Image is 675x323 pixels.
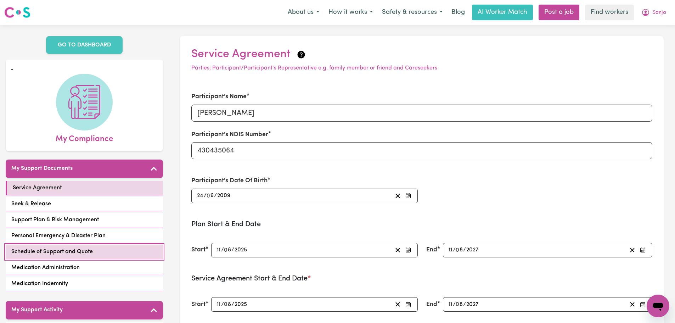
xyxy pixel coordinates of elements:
[191,300,206,309] label: Start
[56,130,113,145] span: My Compliance
[224,247,227,253] span: 0
[453,301,456,308] span: /
[466,245,479,255] input: ----
[204,193,207,199] span: /
[6,301,163,319] button: My Support Activity
[6,229,163,243] a: Personal Emergency & Disaster Plan
[231,247,234,253] span: /
[11,279,68,288] span: Medication Indemnity
[377,5,447,20] button: Safety & resources
[456,302,459,307] span: 0
[217,191,231,201] input: ----
[456,300,463,309] input: --
[6,197,163,211] a: Seek & Release
[191,64,652,72] p: Parties: Participant/Participant's Representative e.g. family member or friend and Careseekers
[11,263,80,272] span: Medication Administration
[456,247,459,253] span: 0
[221,247,224,253] span: /
[11,232,106,240] span: Personal Emergency & Disaster Plan
[191,274,652,283] h3: Service Agreement Start & End Date
[214,193,217,199] span: /
[426,245,437,255] label: End
[456,245,463,255] input: --
[426,300,437,309] label: End
[234,300,248,309] input: ----
[324,5,377,20] button: How it works
[6,277,163,291] a: Medication Indemnity
[472,5,533,20] a: AI Worker Match
[224,302,227,307] span: 0
[225,245,232,255] input: --
[191,220,652,229] h3: Plan Start & End Date
[539,5,579,20] a: Post a job
[6,261,163,275] a: Medication Administration
[13,184,62,192] span: Service Agreement
[6,160,163,178] button: My Support Documents
[234,245,248,255] input: ----
[11,247,93,256] span: Schedule of Support and Quote
[6,245,163,259] a: Schedule of Support and Quote
[231,301,234,308] span: /
[647,295,669,317] iframe: Button to launch messaging window
[207,193,210,199] span: 0
[11,200,51,208] span: Seek & Release
[11,74,157,145] a: My Compliance
[283,5,324,20] button: About us
[6,213,163,227] a: Support Plan & Risk Management
[447,5,469,20] a: Blog
[197,191,204,201] input: --
[216,245,221,255] input: --
[46,36,123,54] a: GO TO DASHBOARD
[448,245,453,255] input: --
[216,300,221,309] input: --
[191,48,652,61] h2: Service Agreement
[653,9,666,17] span: Sanja
[191,176,268,185] label: Participant's Date Of Birth
[448,300,453,309] input: --
[191,92,247,101] label: Participant's Name
[225,300,232,309] input: --
[191,130,268,139] label: Participant's NDIS Number
[585,5,634,20] a: Find workers
[453,247,456,253] span: /
[207,191,214,201] input: --
[6,181,163,195] a: Service Agreement
[4,6,30,19] img: Careseekers logo
[11,165,73,172] h5: My Support Documents
[4,4,30,21] a: Careseekers logo
[11,216,99,224] span: Support Plan & Risk Management
[637,5,671,20] button: My Account
[221,301,224,308] span: /
[463,301,466,308] span: /
[463,247,466,253] span: /
[11,307,63,313] h5: My Support Activity
[466,300,479,309] input: ----
[191,245,206,255] label: Start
